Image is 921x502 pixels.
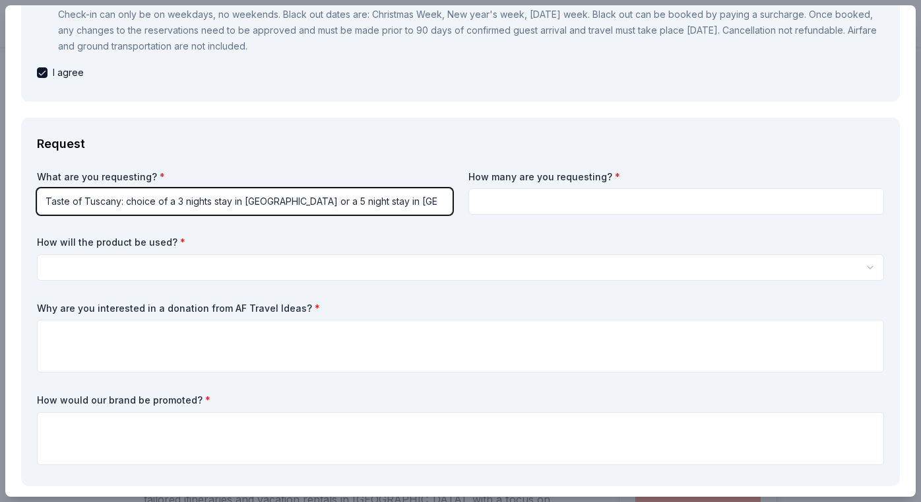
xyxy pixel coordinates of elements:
label: How many are you requesting? [468,170,884,184]
label: How will the product be used? [37,236,884,249]
span: I agree [53,65,84,81]
label: What are you requesting? [37,170,453,184]
label: Why are you interested in a donation from AF Travel Ideas? [37,302,884,315]
label: How would our brand be promoted? [37,394,884,407]
div: Request [37,133,884,155]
